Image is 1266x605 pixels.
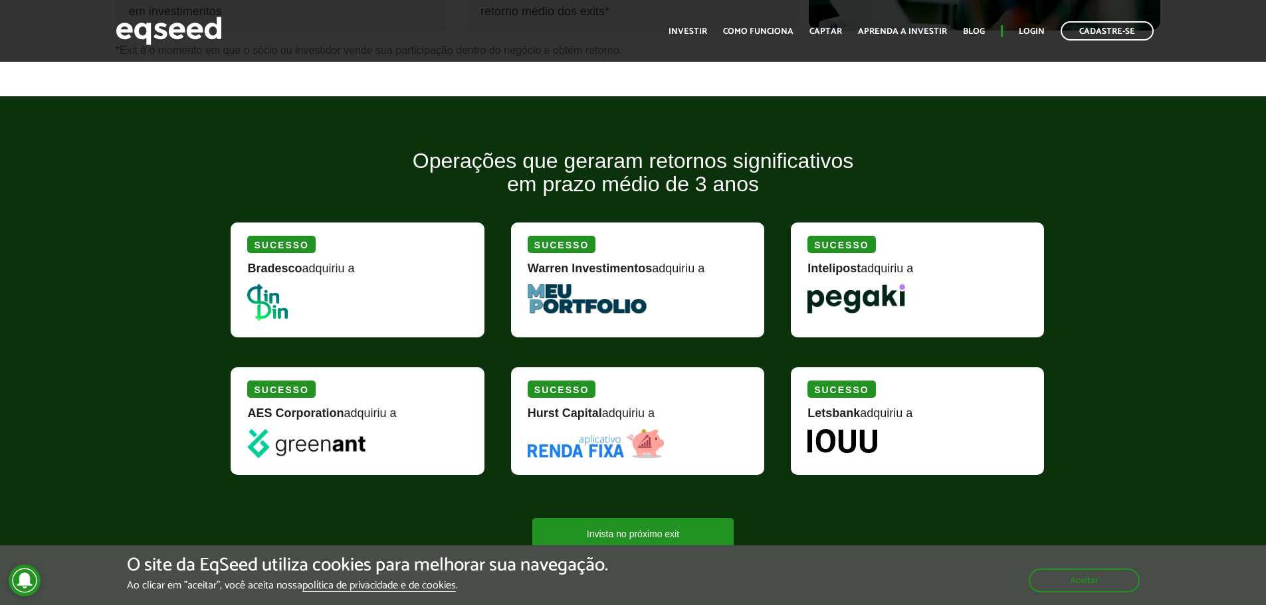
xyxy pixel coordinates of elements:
div: adquiriu a [528,262,748,284]
img: MeuPortfolio [528,284,647,313]
div: adquiriu a [247,262,467,284]
a: Invista no próximo exit [532,518,734,548]
img: greenant [247,429,365,458]
img: EqSeed [116,13,222,48]
div: Sucesso [807,236,875,253]
button: Aceitar [1029,568,1140,592]
div: adquiriu a [247,407,467,429]
a: Login [1019,27,1045,36]
strong: Intelipost [807,262,861,275]
a: Cadastre-se [1061,21,1154,41]
a: política de privacidade e de cookies [302,580,456,592]
div: Sucesso [528,381,595,398]
div: Sucesso [528,236,595,253]
img: DinDin [247,284,287,321]
strong: Hurst Capital [528,406,602,420]
div: Sucesso [807,381,875,398]
div: Sucesso [247,236,315,253]
a: Blog [963,27,985,36]
p: Ao clicar em "aceitar", você aceita nossa . [127,579,608,592]
strong: Warren Investimentos [528,262,652,275]
strong: Letsbank [807,406,860,420]
div: Sucesso [247,381,315,398]
a: Aprenda a investir [858,27,947,36]
img: Iouu [807,429,877,453]
a: Investir [669,27,707,36]
img: Pegaki [807,284,905,313]
strong: Bradesco [247,262,302,275]
strong: AES Corporation [247,406,344,420]
div: adquiriu a [807,407,1027,429]
img: Renda Fixa [528,429,665,458]
div: adquiriu a [807,262,1027,284]
a: Captar [809,27,842,36]
h2: Operações que geraram retornos significativos em prazo médio de 3 anos [221,149,1045,216]
h5: O site da EqSeed utiliza cookies para melhorar sua navegação. [127,555,608,576]
a: Como funciona [723,27,793,36]
div: adquiriu a [528,407,748,429]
